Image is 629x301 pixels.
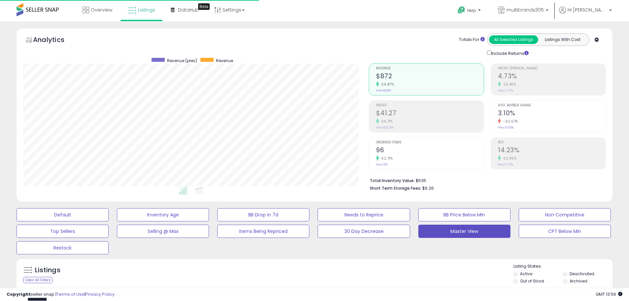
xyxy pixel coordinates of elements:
[7,291,31,297] strong: Copyright
[217,208,309,221] button: BB Drop in 7d
[376,163,388,167] small: Prev: 59
[498,146,606,155] h2: 14.23%
[376,104,484,107] span: Profit
[498,109,606,118] h2: 3.10%
[117,208,209,221] button: Inventory Age
[370,176,601,184] li: $535
[519,208,611,221] button: Non Competitive
[216,58,233,63] span: Revenue
[376,89,391,93] small: Prev: $556
[7,291,115,298] div: seller snap | |
[498,89,513,93] small: Prev: 3.77%
[376,72,484,81] h2: $872
[498,67,606,70] span: Profit [PERSON_NAME]
[17,241,109,254] button: Restock
[596,291,622,297] span: 2025-09-15 13:56 GMT
[559,7,612,21] a: Hi [PERSON_NAME]
[568,7,607,13] span: Hi [PERSON_NAME]
[452,1,487,21] a: Help
[379,119,393,124] small: 96.71%
[501,156,516,161] small: 20.90%
[418,208,510,221] button: BB Price Below Min
[318,208,410,221] button: Needs to Reprice
[501,119,518,124] small: -52.67%
[498,72,606,81] h2: 4.73%
[570,271,594,277] label: Deactivated
[376,141,484,144] span: Ordered Items
[538,35,587,44] button: Listings With Cost
[33,35,77,46] h5: Analytics
[513,263,612,270] p: Listing States:
[117,225,209,238] button: Selling @ Max
[17,225,109,238] button: Top Sellers
[498,104,606,107] span: Avg. Buybox Share
[467,8,476,13] span: Help
[370,178,415,183] b: Total Inventory Value:
[498,141,606,144] span: ROI
[482,49,537,57] div: Include Returns
[507,7,544,13] span: multibrands305
[17,208,109,221] button: Default
[376,146,484,155] h2: 96
[56,291,85,297] a: Terms of Use
[457,6,466,14] i: Get Help
[498,163,513,167] small: Prev: 11.77%
[91,7,112,13] span: Overview
[318,225,410,238] button: 30 Day Decrease
[520,278,544,284] label: Out of Stock
[489,35,538,44] button: All Selected Listings
[570,278,587,284] label: Archived
[376,126,393,130] small: Prev: $20.98
[498,126,514,130] small: Prev: 6.55%
[178,7,199,13] span: DataHub
[217,225,309,238] button: Items Being Repriced
[459,37,485,43] div: Totals For
[376,67,484,70] span: Revenue
[379,156,393,161] small: 62.71%
[23,277,52,283] div: Clear All Filters
[418,225,510,238] button: Master View
[86,291,115,297] a: Privacy Policy
[198,3,210,10] div: Tooltip anchor
[376,109,484,118] h2: $41.27
[422,185,434,191] span: $6.26
[35,266,60,275] h5: Listings
[379,82,394,87] small: 56.87%
[520,271,532,277] label: Active
[501,82,516,87] small: 25.46%
[519,225,611,238] button: CPT Below Min
[370,185,421,191] b: Short Term Storage Fees:
[167,58,197,63] span: Revenue (prev)
[138,7,155,13] span: Listings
